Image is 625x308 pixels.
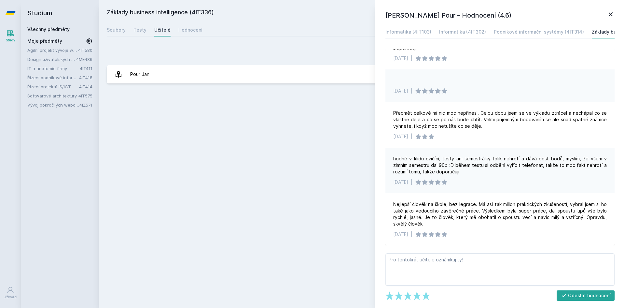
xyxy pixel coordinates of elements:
[393,88,408,94] div: [DATE]
[4,295,17,300] div: Uživatel
[27,65,80,72] a: IT a anatomie firmy
[27,83,79,90] a: Řízení projektů IS/ICT
[27,26,70,32] a: Všechny předměty
[107,23,126,37] a: Soubory
[80,66,92,71] a: 4IT411
[27,38,62,44] span: Moje předměty
[27,74,79,81] a: Řízení podnikové informatiky
[1,283,20,303] a: Uživatel
[78,48,92,53] a: 4IT580
[107,8,544,18] h2: Základy business intelligence (4IT336)
[27,47,78,53] a: Agilní projekt vývoje webové aplikace
[178,23,202,37] a: Hodnocení
[107,65,617,83] a: Pour Jan 5 hodnocení 4.6
[107,27,126,33] div: Soubory
[154,23,171,37] a: Učitelé
[411,55,412,62] div: |
[130,68,149,81] div: Pour Jan
[79,84,92,89] a: 4IT414
[76,57,92,62] a: 4ME486
[27,56,76,63] a: Design uživatelských rozhraní
[133,27,146,33] div: Testy
[393,55,408,62] div: [DATE]
[27,93,78,99] a: Softwarové architektury
[79,75,92,80] a: 4IT418
[411,88,412,94] div: |
[133,23,146,37] a: Testy
[154,27,171,33] div: Učitelé
[27,102,79,108] a: Vývoj pokročilých webových aplikací v PHP
[78,93,92,98] a: 4IT575
[6,38,15,43] div: Study
[1,26,20,46] a: Study
[79,102,92,108] a: 4IZ571
[178,27,202,33] div: Hodnocení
